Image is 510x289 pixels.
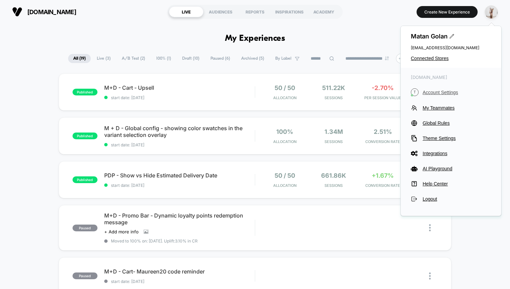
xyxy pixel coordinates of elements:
[73,133,97,139] span: published
[203,6,238,17] div: AUDIENCES
[92,54,116,63] span: Live ( 3 )
[311,95,357,100] span: Sessions
[12,7,22,17] img: Visually logo
[372,84,394,91] span: -2.70%
[423,181,491,186] span: Help Center
[411,180,491,187] button: Help Center
[396,54,406,63] div: + 7
[411,135,491,142] button: Theme Settings
[411,120,491,126] button: Global Rules
[104,268,255,275] span: M+D - Cart- Maureen20 code reminder
[311,183,357,188] span: Sessions
[423,105,491,111] span: My Teammates
[483,5,500,19] button: ppic
[411,45,491,50] span: [EMAIL_ADDRESS][DOMAIN_NAME]
[411,105,491,111] button: My Teammates
[360,139,405,144] span: CONVERSION RATE
[307,6,341,17] div: ACADEMY
[104,183,255,188] span: start date: [DATE]
[411,150,491,157] button: Integrations
[385,56,389,60] img: end
[273,95,296,100] span: Allocation
[411,196,491,202] button: Logout
[429,224,431,231] img: close
[272,6,307,17] div: INSPIRATIONS
[411,88,419,96] i: T
[411,75,491,80] span: [DOMAIN_NAME]
[104,172,255,179] span: PDP - Show vs Hide Estimated Delivery Date
[111,238,198,243] span: Moved to 100% on: [DATE] . Uplift: 3.10% in CR
[423,90,491,95] span: Account Settings
[73,272,97,279] span: paused
[205,54,235,63] span: Paused ( 6 )
[485,5,498,19] img: ppic
[423,151,491,156] span: Integrations
[411,33,491,40] span: Matan Golan
[322,84,345,91] span: 511.22k
[411,56,491,61] button: Connected Stores
[324,128,343,135] span: 1.34M
[417,6,478,18] button: Create New Experience
[276,128,293,135] span: 100%
[104,125,255,138] span: M + D - Global config - showing color swatches in the variant selection overlay
[104,229,139,234] span: + Add more info
[117,54,150,63] span: A/B Test ( 2 )
[169,6,203,17] div: LIVE
[360,183,405,188] span: CONVERSION RATE
[423,166,491,171] span: AI Playground
[273,183,296,188] span: Allocation
[423,136,491,141] span: Theme Settings
[104,279,255,284] span: start date: [DATE]
[73,89,97,95] span: published
[177,54,204,63] span: Draft ( 10 )
[423,120,491,126] span: Global Rules
[360,95,405,100] span: PER SESSION VALUE
[225,34,285,44] h1: My Experiences
[68,54,91,63] span: All ( 19 )
[73,176,97,183] span: published
[275,56,291,61] span: By Label
[374,128,392,135] span: 2.51%
[10,6,78,17] button: [DOMAIN_NAME]
[238,6,272,17] div: REPORTS
[104,142,255,147] span: start date: [DATE]
[429,272,431,280] img: close
[104,212,255,226] span: M+D - Promo Bar - Dynamic loyalty points redemption message
[275,172,295,179] span: 50 / 50
[73,225,97,231] span: paused
[321,172,346,179] span: 661.86k
[411,88,491,96] button: TAccount Settings
[423,196,491,202] span: Logout
[104,84,255,91] span: M+D - Cart - Upsell
[372,172,394,179] span: +1.67%
[151,54,176,63] span: 100% ( 1 )
[273,139,296,144] span: Allocation
[275,84,295,91] span: 50 / 50
[236,54,269,63] span: Archived ( 5 )
[411,165,491,172] button: AI Playground
[27,8,76,16] span: [DOMAIN_NAME]
[104,95,255,100] span: start date: [DATE]
[311,139,357,144] span: Sessions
